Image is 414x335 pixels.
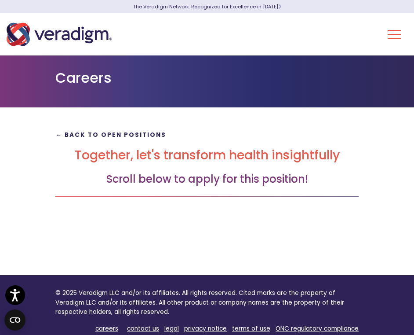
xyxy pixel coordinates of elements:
[184,324,227,333] a: privacy notice
[232,324,270,333] a: terms of use
[127,324,159,333] a: contact us
[55,288,359,317] p: © 2025 Veradigm LLC and/or its affiliates. All rights reserved. Cited marks are the property of V...
[55,148,359,163] h2: Together, let's transform health insightfully
[55,173,359,186] h3: Scroll below to apply for this position!
[55,131,166,139] a: ← Back to Open Positions
[388,23,401,46] button: Toggle Navigation Menu
[7,20,112,49] img: Veradigm logo
[95,324,118,333] a: careers
[4,309,25,331] button: Open CMP widget
[55,70,359,86] h1: Careers
[164,324,179,333] a: legal
[276,324,359,333] a: ONC regulatory compliance
[133,3,281,10] a: The Veradigm Network: Recognized for Excellence in [DATE]Learn More
[278,3,281,10] span: Learn More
